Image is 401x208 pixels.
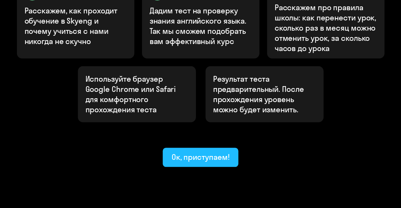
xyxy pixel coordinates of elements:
[85,74,188,115] p: Используйте браузер Google Chrome или Safari для комфортного прохождения теста
[163,148,239,167] button: Ок, приступаем!
[150,5,252,46] p: Дадим тест на проверку знания английского языка. Так мы сможем подобрать вам эффективный курс
[275,2,377,53] p: Расскажем про правила школы: как перенести урок, сколько раз в месяц можно отменить урок, за скол...
[172,152,230,162] div: Ок, приступаем!
[213,74,316,115] p: Результат теста предварительный. После прохождения уровень можно будет изменить.
[25,6,118,46] font: Расскажем, как проходит обучение в Skyeng и почему учиться с нами никогда не скучно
